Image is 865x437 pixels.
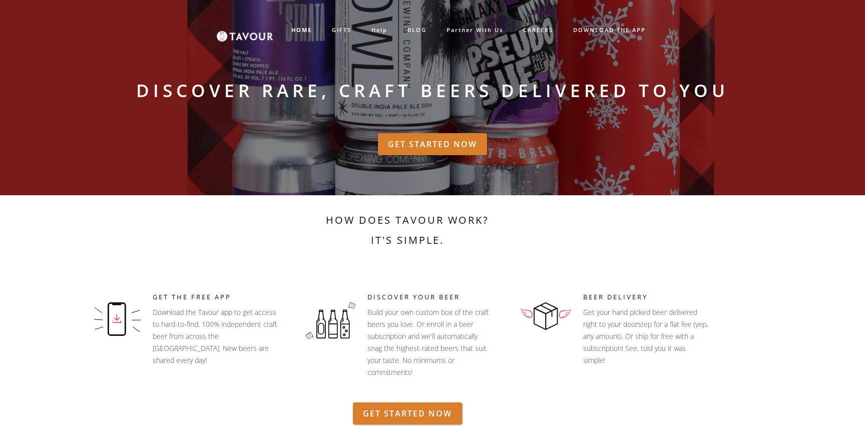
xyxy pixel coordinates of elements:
[367,292,503,302] h5: Discover your beer
[265,210,550,260] h2: How does Tavour work? It's simple.
[153,292,283,302] h5: GET THE FREE APP
[513,22,563,39] a: CAREERS
[153,306,278,366] p: Download the Tavour app to get access to hard-to-find, 100% independent craft beer from across th...
[583,306,708,390] p: Get your hand picked beer delivered right to your doorstep for a flat fee (yep, any amount). Or s...
[397,22,437,39] a: BLOG
[353,402,462,424] a: GET STARTED NOW
[437,22,513,39] a: partner with us
[583,292,728,302] h5: Beer Delivery
[291,26,312,34] strong: HOME
[361,22,397,39] a: help
[378,133,487,155] a: GET STARTED NOW
[136,79,729,103] strong: Discover rare, craft beers delivered to you
[322,22,361,39] a: GIFTS
[367,306,493,378] p: Build your own custom box of the craft beers you love. Or enroll in a beer subscription and we'll...
[563,22,656,39] a: DOWNLOAD THE APP
[281,22,322,39] a: HOME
